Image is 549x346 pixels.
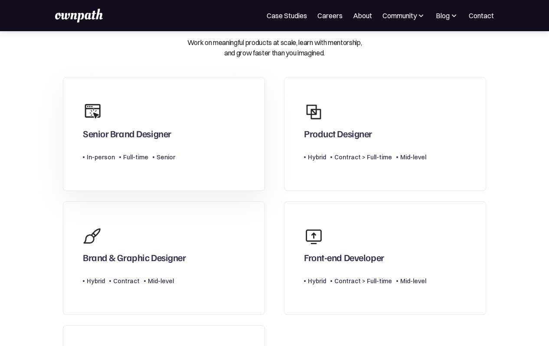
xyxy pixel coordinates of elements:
[284,77,486,191] a: Product DesignerHybridContract > Full-timeMid-level
[123,152,148,162] div: Full-time
[63,77,265,191] a: Senior Brand DesignerIn-personFull-timeSenior
[304,252,384,263] div: Front-end Developer
[334,276,392,286] div: Contract > Full-time
[157,152,175,162] div: Senior
[87,276,105,286] div: Hybrid
[353,10,372,21] a: About
[469,10,494,21] a: Contact
[148,276,174,286] div: Mid-level
[187,37,362,58] div: Work on meaningful products at scale, learn with mentorship, and grow faster than you imagined.
[284,201,486,315] a: Front-end DeveloperHybridContract > Full-timeMid-level
[304,128,372,139] div: Product Designer
[252,16,297,32] div: Careers
[87,152,115,162] div: In-person
[334,152,392,162] div: Contract > Full-time
[83,252,186,263] div: Brand & Graphic Designer
[436,10,450,21] div: Blog
[63,201,265,315] a: Brand & Graphic DesignerHybridContractMid-level
[83,128,171,139] div: Senior Brand Designer
[308,276,326,286] div: Hybrid
[400,276,426,286] div: Mid-level
[267,10,307,21] a: Case Studies
[382,10,425,21] div: Community
[317,10,343,21] a: Careers
[308,152,326,162] div: Hybrid
[436,10,458,21] div: Blog
[400,152,426,162] div: Mid-level
[382,10,417,21] div: Community
[113,276,140,286] div: Contract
